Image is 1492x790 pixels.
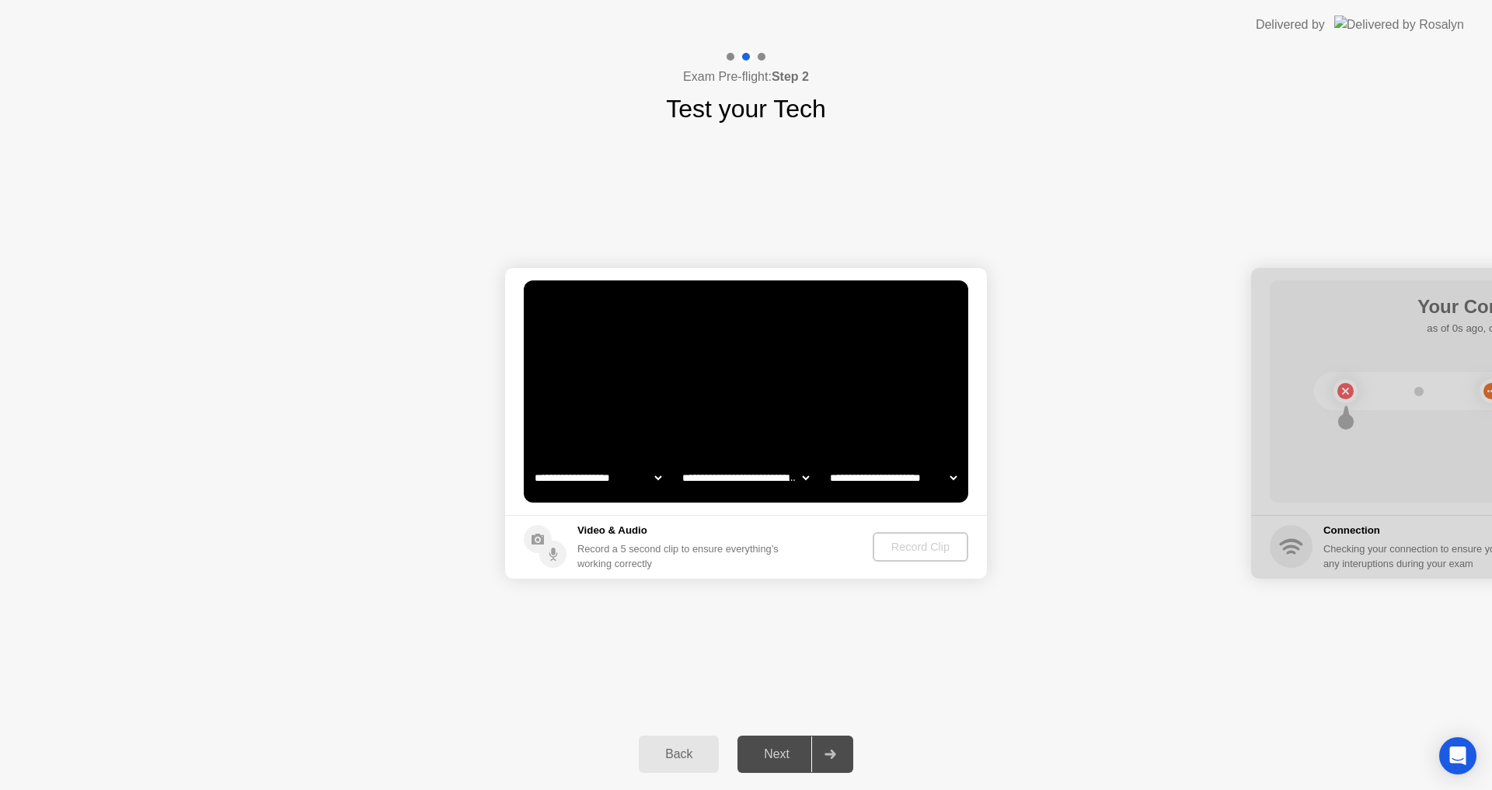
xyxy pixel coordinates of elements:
div: Open Intercom Messenger [1439,737,1476,774]
div: Delivered by [1256,16,1325,34]
button: Back [639,736,719,773]
button: Record Clip [873,532,968,562]
h1: Test your Tech [666,90,826,127]
img: Delivered by Rosalyn [1334,16,1464,33]
div: Next [742,747,811,761]
select: Available microphones [827,462,960,493]
div: Record a 5 second clip to ensure everything’s working correctly [577,541,785,571]
h5: Video & Audio [577,523,785,538]
div: Record Clip [879,541,962,553]
select: Available speakers [679,462,812,493]
b: Step 2 [772,70,809,83]
div: Back [643,747,714,761]
select: Available cameras [532,462,664,493]
h4: Exam Pre-flight: [683,68,809,86]
button: Next [737,736,853,773]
